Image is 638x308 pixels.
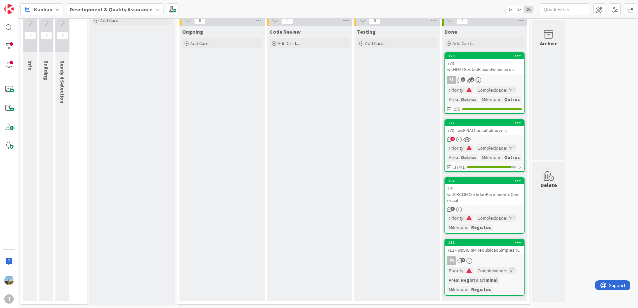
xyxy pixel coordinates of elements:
[454,106,460,113] span: 9/9
[447,267,463,274] div: Priority
[502,154,503,161] span: :
[503,154,522,161] div: Outros
[447,286,468,293] div: Milestone
[14,1,30,9] span: Support
[450,137,455,141] span: 4
[445,53,524,74] div: 273773 - wsFINATGestaoFluxosFinanceiros
[469,224,493,231] div: Registos
[458,96,459,103] span: :
[468,286,469,293] span: :
[448,121,524,125] div: 177
[480,154,502,161] div: Milestone
[469,286,493,293] div: Registos
[447,256,456,265] div: FA
[452,40,474,46] span: Add Card...
[506,6,515,13] span: 1x
[459,154,478,161] div: Outros
[445,178,524,205] div: 232141 - wsSIRCOMCertidaoPermanenteComercial
[444,177,525,234] a: 232141 - wsSIRCOMCertidaoPermanenteComercialPriority:Complexidade:Milestone:Registos
[445,59,524,74] div: 773 - wsFINATGestaoFluxosFinanceiros
[445,120,524,135] div: 177770 - wsFINATConsultaImoveis
[270,28,301,35] span: Code Review
[476,144,506,152] div: Complexidade
[506,214,507,222] span: :
[468,224,469,231] span: :
[27,60,34,71] span: Info
[454,164,465,171] span: 37/41
[456,17,468,25] span: 4
[70,6,152,13] b: Development & Quality Assurance
[444,119,525,172] a: 177770 - wsFINATConsultaImoveisPriority:Complexidade:Area:OutrosMilestone:Outros37/41
[476,214,506,222] div: Complexidade
[502,96,503,103] span: :
[447,76,456,84] div: SL
[445,256,524,265] div: FA
[34,5,52,13] span: Kanban
[506,86,507,94] span: :
[524,6,533,13] span: 3x
[445,184,524,205] div: 141 - wsSIRCOMCertidaoPermanenteComercial
[458,276,459,284] span: :
[365,40,386,46] span: Add Card...
[4,294,14,304] div: T
[447,154,458,161] div: Area
[458,154,459,161] span: :
[59,60,66,103] span: Ready 4 Selection
[447,276,458,284] div: Area
[100,17,121,23] span: Add Card...
[278,40,299,46] span: Add Card...
[461,258,465,262] span: 2
[541,181,557,189] div: Delete
[194,17,206,25] span: 0
[459,276,499,284] div: Registo Criminal
[506,144,507,152] span: :
[461,77,465,82] span: 3
[182,28,203,35] span: Ongoing
[515,6,524,13] span: 2x
[41,32,52,40] span: 0
[4,4,14,14] img: Visit kanbanzone.com
[448,240,524,245] div: 152
[448,179,524,183] div: 232
[445,246,524,254] div: 712 - wsSICRIMRequisicaoSimplesRC
[4,276,14,285] img: DG
[447,86,463,94] div: Priority
[540,39,558,47] div: Archive
[445,240,524,254] div: 152712 - wsSICRIMRequisicaoSimplesRC
[25,32,36,40] span: 0
[447,144,463,152] div: Priority
[476,86,506,94] div: Complexidade
[459,96,478,103] div: Outros
[476,267,506,274] div: Complexidade
[445,76,524,84] div: SL
[503,96,522,103] div: Outros
[190,40,212,46] span: Add Card...
[470,77,474,82] span: 1
[506,267,507,274] span: :
[445,240,524,246] div: 152
[369,17,380,25] span: 0
[463,86,464,94] span: :
[444,239,525,296] a: 152712 - wsSICRIMRequisicaoSimplesRCFAPriority:Complexidade:Area:Registo CriminalMilestone:Registos
[463,267,464,274] span: :
[43,60,50,80] span: Building
[447,214,463,222] div: Priority
[57,32,68,40] span: 0
[447,96,458,103] div: Area
[445,178,524,184] div: 232
[282,17,293,25] span: 0
[480,96,502,103] div: Milestone
[444,28,457,35] span: Done
[450,207,455,211] span: 1
[463,144,464,152] span: :
[448,54,524,58] div: 273
[445,53,524,59] div: 273
[444,52,525,114] a: 273773 - wsFINATGestaoFluxosFinanceirosSLPriority:Complexidade:Area:OutrosMilestone:Outros9/9
[447,224,468,231] div: Milestone
[540,3,590,15] input: Quick Filter...
[445,120,524,126] div: 177
[463,214,464,222] span: :
[445,126,524,135] div: 770 - wsFINATConsultaImoveis
[357,28,376,35] span: Testing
